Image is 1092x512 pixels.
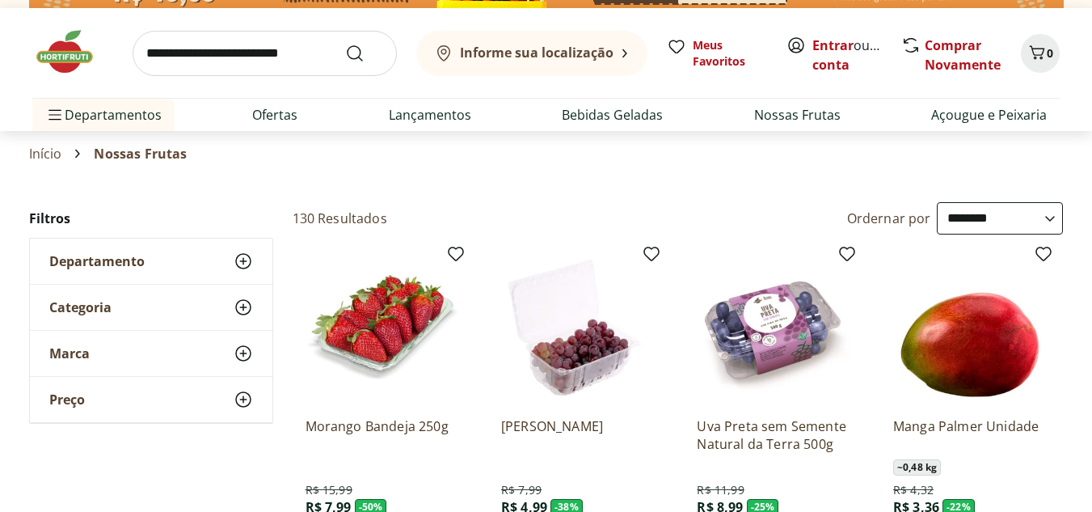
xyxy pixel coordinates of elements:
[49,345,90,362] span: Marca
[94,146,187,161] span: Nossas Frutas
[460,44,613,61] b: Informe sua localização
[416,31,647,76] button: Informe sua localização
[133,31,397,76] input: search
[501,417,655,453] a: [PERSON_NAME]
[306,417,459,453] a: Morango Bandeja 250g
[49,391,85,408] span: Preço
[29,146,62,161] a: Início
[30,331,272,376] button: Marca
[501,482,542,498] span: R$ 7,99
[49,299,112,315] span: Categoria
[252,105,297,125] a: Ofertas
[893,482,934,498] span: R$ 4,32
[562,105,663,125] a: Bebidas Geladas
[29,202,273,235] h2: Filtros
[501,251,655,404] img: Uva Rosada Embalada
[30,285,272,330] button: Categoria
[32,28,113,76] img: Hortifruti
[345,44,384,63] button: Submit Search
[45,95,162,134] span: Departamentos
[306,482,352,498] span: R$ 15,99
[667,37,767,70] a: Meus Favoritos
[697,251,850,404] img: Uva Preta sem Semente Natural da Terra 500g
[893,417,1047,453] a: Manga Palmer Unidade
[389,105,471,125] a: Lançamentos
[925,36,1001,74] a: Comprar Novamente
[812,36,854,54] a: Entrar
[697,417,850,453] a: Uva Preta sem Semente Natural da Terra 500g
[812,36,884,74] span: ou
[306,251,459,404] img: Morango Bandeja 250g
[45,95,65,134] button: Menu
[931,105,1047,125] a: Açougue e Peixaria
[754,105,841,125] a: Nossas Frutas
[697,482,744,498] span: R$ 11,99
[847,209,931,227] label: Ordernar por
[30,239,272,284] button: Departamento
[893,251,1047,404] img: Manga Palmer Unidade
[1047,45,1053,61] span: 0
[893,459,941,476] span: ~ 0,48 kg
[1021,34,1060,73] button: Carrinho
[49,253,145,269] span: Departamento
[693,37,767,70] span: Meus Favoritos
[812,36,901,74] a: Criar conta
[30,377,272,422] button: Preço
[293,209,387,227] h2: 130 Resultados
